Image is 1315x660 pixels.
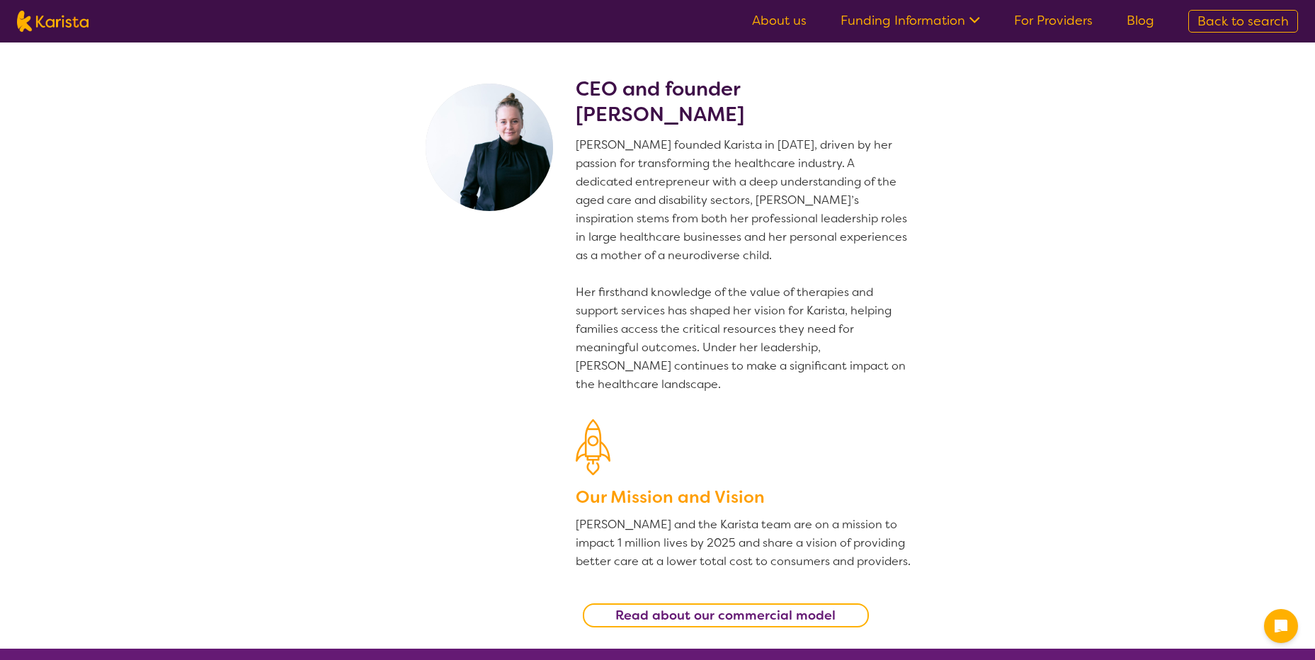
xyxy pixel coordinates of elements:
b: Read about our commercial model [615,607,836,624]
p: [PERSON_NAME] founded Karista in [DATE], driven by her passion for transforming the healthcare in... [576,136,913,394]
img: Karista logo [17,11,89,32]
h3: Our Mission and Vision [576,484,913,510]
a: Blog [1127,12,1154,29]
h2: CEO and founder [PERSON_NAME] [576,76,913,127]
a: About us [752,12,807,29]
img: Our Mission [576,419,610,475]
a: Funding Information [841,12,980,29]
p: [PERSON_NAME] and the Karista team are on a mission to impact 1 million lives by 2025 and share a... [576,516,913,571]
span: Back to search [1197,13,1289,30]
a: Back to search [1188,10,1298,33]
a: For Providers [1014,12,1093,29]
